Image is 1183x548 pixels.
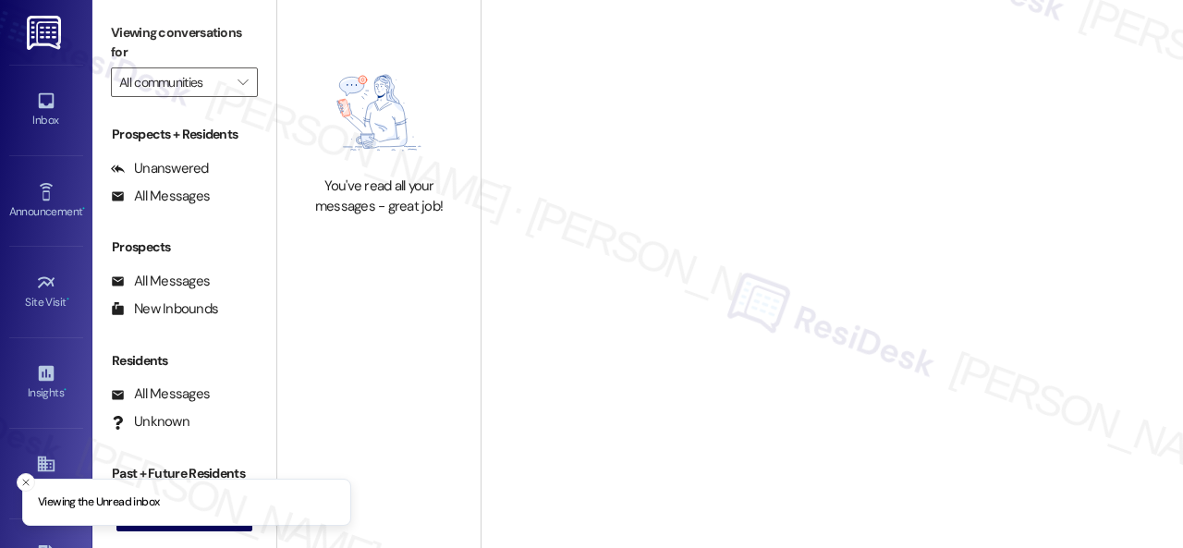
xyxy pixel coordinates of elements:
img: empty-state [306,58,452,168]
div: Prospects + Residents [92,125,276,144]
a: Site Visit • [9,267,83,317]
div: All Messages [111,272,210,291]
div: All Messages [111,384,210,404]
div: Past + Future Residents [92,464,276,483]
div: Prospects [92,237,276,257]
div: You've read all your messages - great job! [298,177,460,216]
div: New Inbounds [111,299,218,319]
button: Close toast [17,473,35,492]
input: All communities [119,67,228,97]
a: Insights • [9,358,83,408]
label: Viewing conversations for [111,18,258,67]
img: ResiDesk Logo [27,16,65,50]
i:  [238,75,248,90]
div: Unanswered [111,159,209,178]
div: Unknown [111,412,189,432]
p: Viewing the Unread inbox [38,494,159,511]
div: Residents [92,351,276,371]
span: • [82,202,85,215]
a: Inbox [9,85,83,135]
div: All Messages [111,187,210,206]
a: Buildings [9,448,83,498]
span: • [64,384,67,396]
span: • [67,293,69,306]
